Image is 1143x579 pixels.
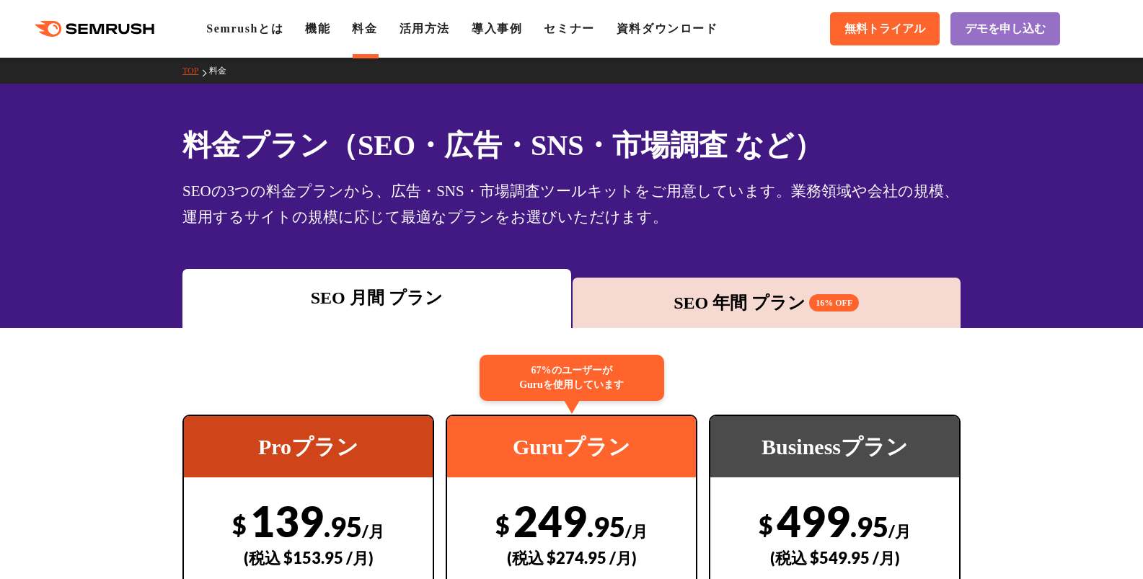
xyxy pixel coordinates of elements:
span: $ [495,510,510,539]
h1: 料金プラン（SEO・広告・SNS・市場調査 など） [182,124,961,167]
a: 導入事例 [472,22,522,35]
span: /月 [888,521,911,541]
span: /月 [362,521,384,541]
span: デモを申し込む [965,22,1046,37]
a: 機能 [305,22,330,35]
div: Businessプラン [710,416,959,477]
span: /月 [625,521,648,541]
span: $ [232,510,247,539]
span: .95 [324,510,362,543]
a: Semrushとは [206,22,283,35]
span: 16% OFF [809,294,859,311]
div: 67%のユーザーが Guruを使用しています [480,355,664,401]
a: セミナー [544,22,594,35]
a: 資料ダウンロード [617,22,718,35]
a: 無料トライアル [830,12,940,45]
a: TOP [182,66,209,76]
a: 料金 [209,66,237,76]
span: $ [759,510,773,539]
div: Guruプラン [447,416,696,477]
div: SEO 年間 プラン [580,290,954,316]
div: Proプラン [184,416,433,477]
a: 活用方法 [400,22,450,35]
a: 料金 [352,22,377,35]
span: 無料トライアル [844,22,925,37]
div: SEOの3つの料金プランから、広告・SNS・市場調査ツールキットをご用意しています。業務領域や会社の規模、運用するサイトの規模に応じて最適なプランをお選びいただけます。 [182,178,961,230]
div: SEO 月間 プラン [190,285,564,311]
span: .95 [850,510,888,543]
span: .95 [587,510,625,543]
a: デモを申し込む [950,12,1060,45]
